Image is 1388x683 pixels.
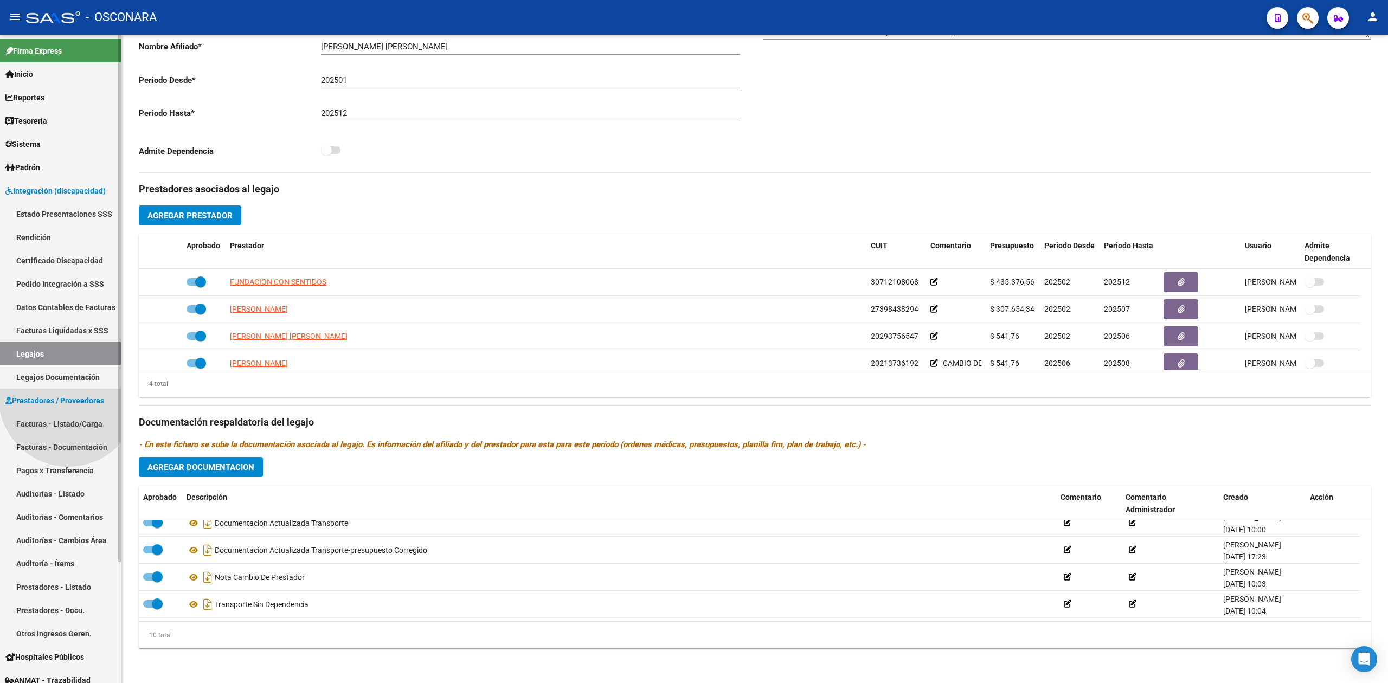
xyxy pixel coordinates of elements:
[990,241,1034,250] span: Presupuesto
[147,462,254,472] span: Agregar Documentacion
[139,378,168,390] div: 4 total
[990,359,1019,368] span: $ 541,76
[871,241,888,250] span: CUIT
[86,5,157,29] span: - OSCONARA
[230,241,264,250] span: Prestador
[139,182,1371,197] h3: Prestadores asociados al legajo
[1044,241,1095,250] span: Periodo Desde
[930,241,971,250] span: Comentario
[1245,332,1330,340] span: [PERSON_NAME] [DATE]
[187,493,227,501] span: Descripción
[1044,359,1070,368] span: 202506
[5,162,40,173] span: Padrón
[1121,486,1219,521] datatable-header-cell: Comentario Administrador
[1305,241,1350,262] span: Admite Dependencia
[5,138,41,150] span: Sistema
[1044,332,1070,340] span: 202502
[990,332,1019,340] span: $ 541,76
[139,107,321,119] p: Periodo Hasta
[1241,234,1300,270] datatable-header-cell: Usuario
[1306,486,1360,521] datatable-header-cell: Acción
[926,234,986,270] datatable-header-cell: Comentario
[139,145,321,157] p: Admite Dependencia
[871,278,918,286] span: 30712108068
[187,514,1052,532] div: Documentacion Actualizada Transporte
[1104,305,1130,313] span: 202507
[1223,607,1266,615] span: [DATE] 10:04
[139,457,263,477] button: Agregar Documentacion
[1044,278,1070,286] span: 202502
[147,211,233,221] span: Agregar Prestador
[1310,493,1333,501] span: Acción
[201,596,215,613] i: Descargar documento
[1366,10,1379,23] mat-icon: person
[1223,513,1281,522] span: [PERSON_NAME]
[1104,359,1130,368] span: 202508
[139,41,321,53] p: Nombre Afiliado
[226,234,866,270] datatable-header-cell: Prestador
[5,45,62,57] span: Firma Express
[1300,234,1360,270] datatable-header-cell: Admite Dependencia
[5,92,44,104] span: Reportes
[5,651,84,663] span: Hospitales Públicos
[1056,486,1121,521] datatable-header-cell: Comentario
[5,115,47,127] span: Tesorería
[1245,305,1330,313] span: [PERSON_NAME] [DATE]
[986,234,1040,270] datatable-header-cell: Presupuesto
[1223,579,1266,588] span: [DATE] 10:03
[1104,241,1153,250] span: Periodo Hasta
[182,234,226,270] datatable-header-cell: Aprobado
[990,305,1034,313] span: $ 307.654,34
[139,440,866,449] i: - En este fichero se sube la documentación asociada al legajo. Es información del afiliado y del ...
[230,305,288,313] span: [PERSON_NAME]
[990,278,1034,286] span: $ 435.376,56
[871,359,918,368] span: 20213736192
[187,596,1052,613] div: Transporte Sin Dependencia
[1245,241,1271,250] span: Usuario
[1351,646,1377,672] div: Open Intercom Messenger
[139,629,172,641] div: 10 total
[5,185,106,197] span: Integración (discapacidad)
[9,10,22,23] mat-icon: menu
[1126,493,1175,514] span: Comentario Administrador
[1223,552,1266,561] span: [DATE] 17:23
[1223,568,1281,576] span: [PERSON_NAME]
[143,493,177,501] span: Aprobado
[1245,278,1330,286] span: [PERSON_NAME] [DATE]
[1223,525,1266,534] span: [DATE] 10:00
[139,415,1371,430] h3: Documentación respaldatoria del legajo
[1104,332,1130,340] span: 202506
[1040,234,1100,270] datatable-header-cell: Periodo Desde
[871,332,918,340] span: 20293756547
[230,332,348,340] span: [PERSON_NAME] [PERSON_NAME]
[182,486,1056,521] datatable-header-cell: Descripción
[187,241,220,250] span: Aprobado
[1044,305,1070,313] span: 202502
[201,514,215,532] i: Descargar documento
[943,359,1119,368] span: CAMBIO DE PRESTADOR A PARTIR [PERSON_NAME]
[1223,493,1248,501] span: Creado
[139,486,182,521] datatable-header-cell: Aprobado
[1061,493,1101,501] span: Comentario
[187,569,1052,586] div: Nota Cambio De Prestador
[230,278,326,286] span: FUNDACION CON SENTIDOS
[201,542,215,559] i: Descargar documento
[1104,278,1130,286] span: 202512
[187,542,1052,559] div: Documentacion Actualizada Transporte-presupuesto Corregido
[139,74,321,86] p: Periodo Desde
[1223,540,1281,549] span: [PERSON_NAME]
[230,359,288,368] span: [PERSON_NAME]
[1219,486,1306,521] datatable-header-cell: Creado
[139,205,241,225] button: Agregar Prestador
[5,68,33,80] span: Inicio
[1223,595,1281,603] span: [PERSON_NAME]
[866,234,926,270] datatable-header-cell: CUIT
[1245,359,1330,368] span: [PERSON_NAME] [DATE]
[1100,234,1159,270] datatable-header-cell: Periodo Hasta
[871,305,918,313] span: 27398438294
[201,569,215,586] i: Descargar documento
[5,395,104,407] span: Prestadores / Proveedores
